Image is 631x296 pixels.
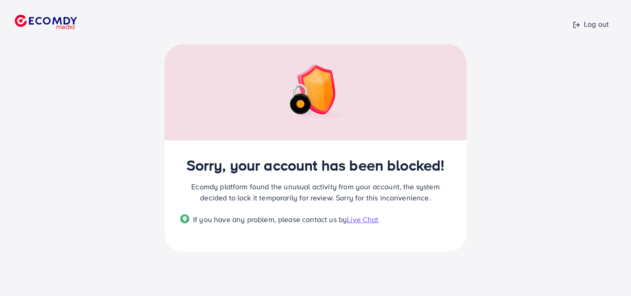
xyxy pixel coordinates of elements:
[193,214,347,224] span: If you have any problem, please contact us by
[347,214,378,224] span: Live Chat
[180,214,189,224] img: Popup guide
[592,254,624,289] iframe: Chat
[7,4,116,40] a: logo
[180,181,451,203] p: Ecomdy platform found the unusual activity from your account, the system decided to lock it tempo...
[15,15,77,29] img: logo
[283,65,348,120] img: img
[180,156,451,174] h2: Sorry, your account has been blocked!
[573,18,609,30] p: Log out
